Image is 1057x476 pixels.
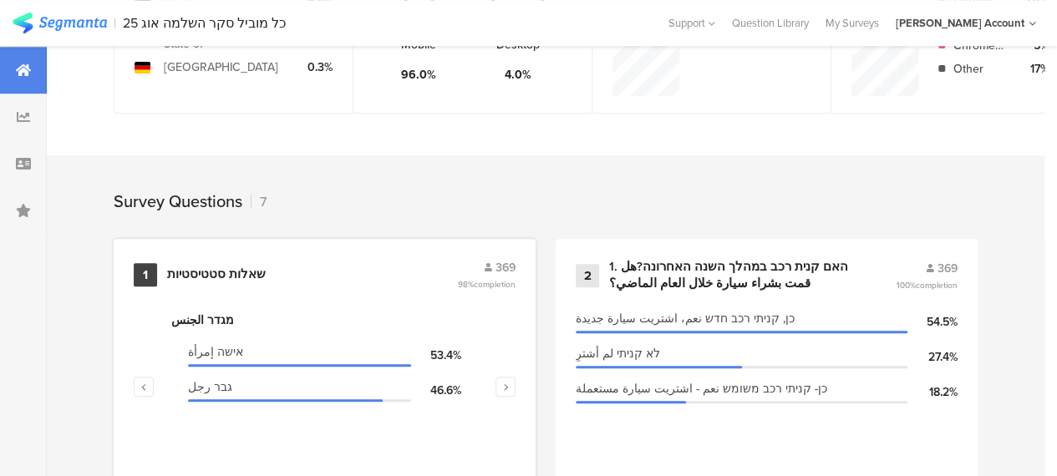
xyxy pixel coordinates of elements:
[134,263,157,286] div: 1
[114,189,242,214] div: Survey Questions
[907,383,958,401] div: 18.2%
[474,278,516,291] span: completion
[938,260,958,277] span: 369
[576,310,795,327] span: כן, קניתי רכב חדש نعم، اشتريت سيارة جديدة
[401,66,436,84] div: 96.0%
[302,58,333,76] div: 0.3%
[458,278,516,291] span: 98%
[576,380,827,398] span: כן- קניתי רכב משומש نعم - اشتريت سيارة مستعملة
[907,313,958,331] div: 54.5%
[495,259,516,276] span: 369
[817,15,887,31] a: My Surveys
[251,192,267,211] div: 7
[916,279,958,291] span: completion
[505,66,531,84] div: 4.0%
[188,378,232,396] span: גבר رجل
[411,347,461,364] div: 53.4%
[576,345,660,362] span: לא קניתי لم أشترِ
[576,264,599,287] div: 2
[897,279,958,291] span: 100%
[171,311,478,329] div: מגדר الجنس
[907,348,958,366] div: 27.4%
[411,382,461,399] div: 46.6%
[953,60,1006,78] div: Other
[896,15,1024,31] div: [PERSON_NAME] Account
[724,15,817,31] a: Question Library
[13,13,107,33] img: segmanta logo
[164,58,278,76] div: [GEOGRAPHIC_DATA]
[188,343,243,361] span: אישה إمرأة
[609,259,856,291] div: 1. האם קנית רכב במהלך השנה האחרונה?هل قمت بشراء سيارة خلال العام الماضي؟
[167,266,266,283] div: שאלות סטטיסטיות
[668,10,715,36] div: Support
[1019,60,1049,78] div: 17%
[123,15,286,31] div: כל מוביל סקר השלמה אוג 25
[114,13,116,33] div: |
